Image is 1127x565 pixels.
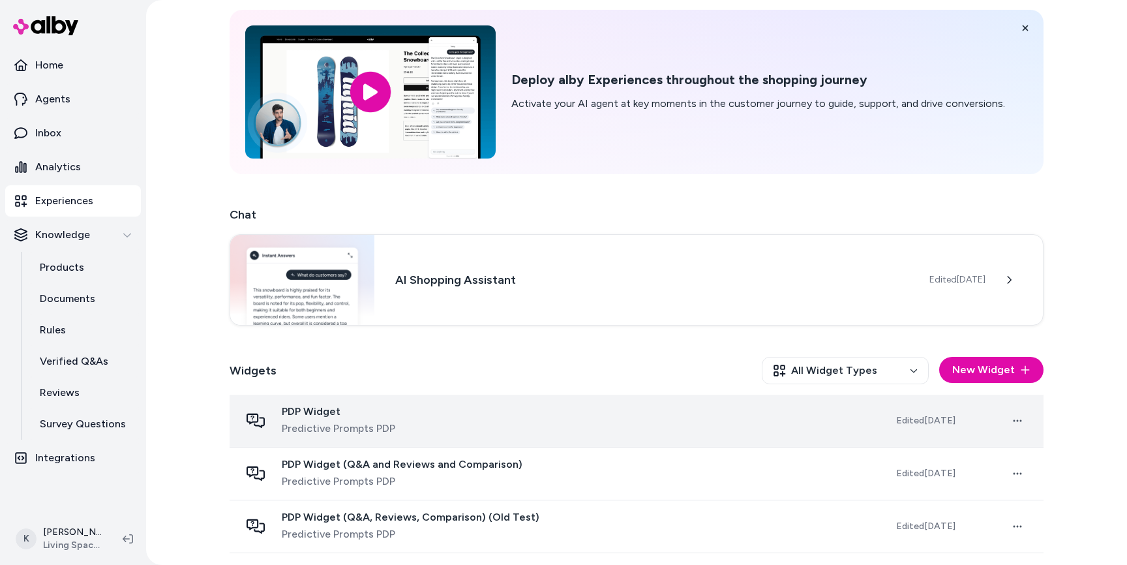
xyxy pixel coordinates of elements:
p: Agents [35,91,70,107]
a: Agents [5,84,141,115]
span: Edited [DATE] [896,521,955,532]
span: Edited [DATE] [896,468,955,479]
a: Verified Q&As [27,346,141,377]
h2: Chat [230,206,1044,224]
a: Integrations [5,442,141,474]
p: Documents [40,291,95,307]
span: Predictive Prompts PDP [282,527,539,542]
h3: AI Shopping Assistant [395,271,909,289]
span: Edited [DATE] [929,273,985,286]
button: All Widget Types [762,357,929,384]
h2: Deploy alby Experiences throughout the shopping journey [511,72,1005,88]
span: Edited [DATE] [896,415,955,426]
span: K [16,528,37,549]
a: Survey Questions [27,408,141,440]
a: Rules [27,314,141,346]
p: Experiences [35,193,93,209]
p: Inbox [35,125,61,141]
span: PDP Widget (Q&A and Reviews and Comparison) [282,458,522,471]
a: Documents [27,283,141,314]
h2: Widgets [230,361,277,380]
a: Inbox [5,117,141,149]
p: Integrations [35,450,95,466]
button: New Widget [939,357,1044,383]
span: Living Spaces [43,539,102,552]
p: Knowledge [35,227,90,243]
a: Home [5,50,141,81]
p: [PERSON_NAME] [43,526,102,539]
button: K[PERSON_NAME]Living Spaces [8,518,112,560]
p: Analytics [35,159,81,175]
a: Reviews [27,377,141,408]
p: Rules [40,322,66,338]
p: Products [40,260,84,275]
p: Home [35,57,63,73]
p: Verified Q&As [40,354,108,369]
button: Knowledge [5,219,141,251]
span: Predictive Prompts PDP [282,421,395,436]
span: Predictive Prompts PDP [282,474,522,489]
span: PDP Widget (Q&A, Reviews, Comparison) (Old Test) [282,511,539,524]
a: Chat widgetAI Shopping AssistantEdited[DATE] [230,234,1044,326]
img: alby Logo [13,16,78,35]
img: Chat widget [230,235,374,325]
span: PDP Widget [282,405,395,418]
a: Products [27,252,141,283]
a: Analytics [5,151,141,183]
a: Experiences [5,185,141,217]
p: Survey Questions [40,416,126,432]
p: Reviews [40,385,80,401]
p: Activate your AI agent at key moments in the customer journey to guide, support, and drive conver... [511,96,1005,112]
